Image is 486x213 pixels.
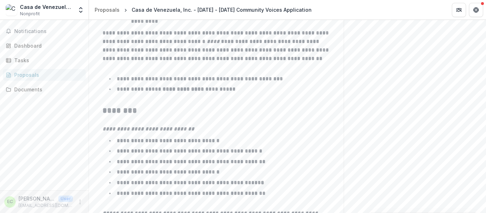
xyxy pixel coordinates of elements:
span: Notifications [14,28,83,34]
div: Casa de Venezuela, Inc. [20,3,73,11]
a: Documents [3,84,86,95]
a: Proposals [3,69,86,81]
span: Nonprofit [20,11,40,17]
div: Documents [14,86,80,93]
p: [PERSON_NAME] - Fundraising Committee [19,195,56,202]
a: Dashboard [3,40,86,52]
nav: breadcrumb [92,5,315,15]
div: Dashboard [14,42,80,49]
img: Casa de Venezuela, Inc. [6,4,17,16]
button: Get Help [469,3,483,17]
div: Tasks [14,57,80,64]
p: User [58,196,73,202]
button: More [76,198,84,206]
a: Tasks [3,54,86,66]
button: Notifications [3,26,86,37]
button: Partners [452,3,466,17]
div: Proposals [14,71,80,79]
div: Casa de Venezuela, Inc. - [DATE] - [DATE] Community Voices Application [132,6,312,14]
div: Emilio Buitrago - Fundraising Committee [7,199,13,204]
a: Proposals [92,5,122,15]
p: [EMAIL_ADDRESS][DOMAIN_NAME] [19,202,73,209]
div: Proposals [95,6,120,14]
button: Open entity switcher [76,3,86,17]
